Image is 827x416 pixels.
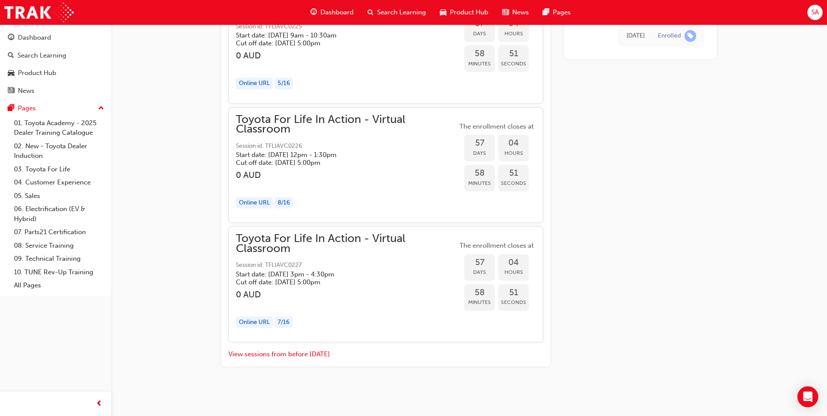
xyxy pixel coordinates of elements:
span: Seconds [498,297,529,307]
a: news-iconNews [495,3,536,21]
div: Pages [18,103,36,113]
div: News [18,86,34,96]
span: search-icon [8,52,14,60]
img: Trak [4,3,74,22]
div: Online URL [236,317,273,328]
span: Toyota For Life In Action - Virtual Classroom [236,234,457,253]
a: 05. Sales [10,189,108,203]
button: DashboardSearch LearningProduct HubNews [3,28,108,100]
span: pages-icon [8,105,14,113]
a: Product Hub [3,65,108,81]
span: Session id: TFLIAVC0226 [236,141,457,151]
div: Tue Jul 29 2025 13:03:05 GMT+1000 (Australian Eastern Standard Time) [626,31,645,41]
a: 06. Electrification (EV & Hybrid) [10,202,108,225]
span: Seconds [498,59,529,69]
span: pages-icon [543,7,549,18]
span: Minutes [464,59,495,69]
span: 57 [464,258,495,268]
a: Dashboard [3,30,108,46]
span: car-icon [8,69,14,77]
a: car-iconProduct Hub [433,3,495,21]
h3: 0 AUD [236,51,457,61]
a: 01. Toyota Academy - 2025 Dealer Training Catalogue [10,116,108,140]
h3: 0 AUD [236,290,457,300]
span: guage-icon [8,34,14,42]
a: search-iconSearch Learning [361,3,433,21]
div: 5 / 16 [275,78,293,89]
span: news-icon [502,7,509,18]
span: 58 [464,168,495,178]
span: car-icon [440,7,446,18]
a: All Pages [10,279,108,292]
div: Online URL [236,78,273,89]
h5: Cut off date: [DATE] 5:00pm [236,159,443,167]
h3: 0 AUD [236,170,457,180]
a: 10. TUNE Rev-Up Training [10,266,108,279]
span: Toyota For Life In Action - Virtual Classroom [236,115,457,134]
span: Seconds [498,178,529,188]
span: News [512,7,529,17]
button: Toyota For Life In Action - Virtual ClassroomSession id: TFLIAVC0227Start date: [DATE] 3pm - 4:30... [236,234,536,335]
span: search-icon [368,7,374,18]
span: Days [464,29,495,39]
h5: Cut off date: [DATE] 5:00pm [236,278,443,286]
span: Search Learning [377,7,426,17]
h5: Cut off date: [DATE] 5:00pm [236,39,443,47]
span: Minutes [464,297,495,307]
span: The enrollment closes at [457,122,536,132]
button: View sessions from before [DATE] [228,349,330,359]
span: news-icon [8,87,14,95]
button: SA [807,5,823,20]
div: Open Intercom Messenger [797,386,818,407]
div: 7 / 16 [275,317,293,328]
span: Session id: TFLIAVC0225 [236,22,457,32]
span: Days [464,267,495,277]
div: 8 / 16 [275,197,293,209]
button: Pages [3,100,108,116]
div: Dashboard [18,33,51,43]
span: Minutes [464,178,495,188]
span: SA [811,7,819,17]
span: Pages [553,7,571,17]
span: Dashboard [320,7,354,17]
span: 51 [498,288,529,298]
a: 07. Parts21 Certification [10,225,108,239]
a: 09. Technical Training [10,252,108,266]
span: 04 [498,258,529,268]
span: Session id: TFLIAVC0227 [236,260,457,270]
span: Product Hub [450,7,488,17]
span: 58 [464,288,495,298]
span: prev-icon [96,399,102,409]
button: Toyota For Life In Action - Virtual ClassroomSession id: TFLIAVC0226Start date: [DATE] 12pm - 1:3... [236,115,536,216]
a: 08. Service Training [10,239,108,252]
a: 02. New - Toyota Dealer Induction [10,140,108,163]
span: 04 [498,138,529,148]
span: up-icon [98,103,104,114]
span: Hours [498,267,529,277]
div: Online URL [236,197,273,209]
a: guage-iconDashboard [303,3,361,21]
span: 51 [498,168,529,178]
a: Search Learning [3,48,108,64]
a: 03. Toyota For Life [10,163,108,176]
span: learningRecordVerb_ENROLL-icon [684,30,696,42]
span: Days [464,148,495,158]
a: pages-iconPages [536,3,578,21]
h5: Start date: [DATE] 12pm - 1:30pm [236,151,443,159]
span: 51 [498,49,529,59]
span: Hours [498,148,529,158]
span: Hours [498,29,529,39]
span: guage-icon [310,7,317,18]
span: 58 [464,49,495,59]
h5: Start date: [DATE] 9am - 10:30am [236,31,443,39]
div: Enrolled [658,32,681,40]
span: 57 [464,138,495,148]
div: Search Learning [17,51,66,61]
h5: Start date: [DATE] 3pm - 4:30pm [236,270,443,278]
a: News [3,83,108,99]
div: Product Hub [18,68,56,78]
a: 04. Customer Experience [10,176,108,189]
span: The enrollment closes at [457,241,536,251]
